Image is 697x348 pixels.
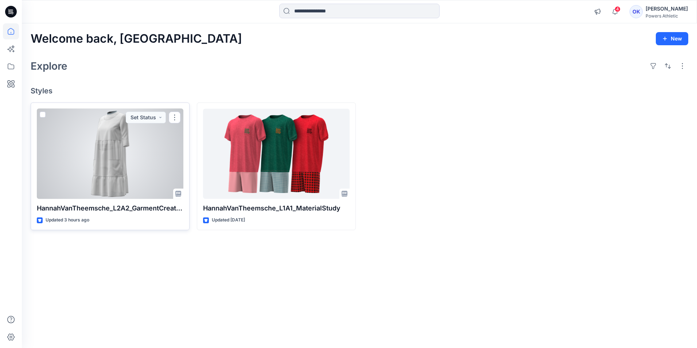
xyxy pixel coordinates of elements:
a: HannahVanTheemsche_L2A2_GarmentCreation [37,109,183,199]
div: Powers Athletic [646,13,688,19]
h2: Explore [31,60,67,72]
a: HannahVanTheemsche_L1A1_MaterialStudy [203,109,350,199]
p: Updated [DATE] [212,216,245,224]
span: 4 [615,6,620,12]
h4: Styles [31,86,688,95]
p: HannahVanTheemsche_L1A1_MaterialStudy [203,203,350,213]
button: New [656,32,688,45]
p: HannahVanTheemsche_L2A2_GarmentCreation [37,203,183,213]
p: Updated 3 hours ago [46,216,89,224]
div: OK [630,5,643,18]
h2: Welcome back, [GEOGRAPHIC_DATA] [31,32,242,46]
div: [PERSON_NAME] [646,4,688,13]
